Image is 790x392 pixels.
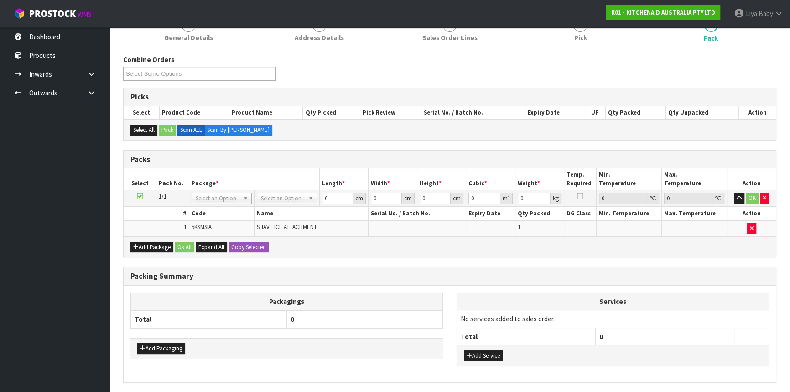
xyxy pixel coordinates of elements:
[360,106,421,119] th: Pick Review
[164,33,213,42] span: General Details
[198,243,224,251] span: Expand All
[196,242,227,253] button: Expand All
[422,33,478,42] span: Sales Order Lines
[597,168,662,190] th: Min. Temperature
[295,33,344,42] span: Address Details
[189,168,319,190] th: Package
[261,193,305,204] span: Select an Option
[204,125,272,136] label: Scan By [PERSON_NAME]
[196,193,239,204] span: Select an Option
[727,168,776,190] th: Action
[597,207,662,220] th: Min. Temperature
[124,207,189,220] th: #
[137,343,185,354] button: Add Packaging
[508,193,510,199] sup: 3
[647,193,659,204] div: ℃
[457,328,596,345] th: Total
[611,9,715,16] strong: K01 - KITCHENAID AUSTRALIA PTY LTD
[500,193,513,204] div: m
[466,168,515,190] th: Cubic
[515,168,564,190] th: Weight
[551,193,561,204] div: kg
[417,168,466,190] th: Height
[124,168,156,190] th: Select
[124,106,159,119] th: Select
[421,106,525,119] th: Serial No. / Batch No.
[662,207,727,220] th: Max. Temperature
[159,193,166,200] span: 1/1
[130,155,769,164] h3: Packs
[457,293,769,310] th: Services
[130,125,157,136] button: Select All
[123,55,174,64] label: Combine Orders
[704,33,718,43] span: Pack
[466,207,515,220] th: Expiry Date
[175,242,194,253] button: Ok All
[303,106,360,119] th: Qty Picked
[727,207,776,220] th: Action
[353,193,366,204] div: cm
[177,125,205,136] label: Scan ALL
[712,193,724,204] div: ℃
[368,207,466,220] th: Serial No. / Batch No.
[229,106,303,119] th: Product Name
[130,242,173,253] button: Add Package
[599,332,603,341] span: 0
[189,207,254,220] th: Code
[130,93,769,101] h3: Picks
[585,106,605,119] th: UP
[518,223,520,231] span: 1
[291,315,294,324] span: 0
[574,33,587,42] span: Pick
[229,242,269,253] button: Copy Selected
[159,125,176,136] button: Pack
[746,9,757,18] span: Liya
[564,168,597,190] th: Temp. Required
[457,310,769,328] td: No services added to sales order.
[14,8,25,19] img: cube-alt.png
[78,10,92,19] small: WMS
[254,207,368,220] th: Name
[130,272,769,281] h3: Packing Summary
[451,193,463,204] div: cm
[515,207,564,220] th: Qty Packed
[131,293,443,310] th: Packagings
[746,193,759,204] button: OK
[759,9,773,18] span: Baby
[738,106,776,119] th: Action
[606,5,720,20] a: K01 - KITCHENAID AUSTRALIA PTY LTD
[666,106,739,119] th: Qty Unpacked
[131,310,287,328] th: Total
[605,106,665,119] th: Qty Packed
[184,223,187,231] span: 1
[525,106,585,119] th: Expiry Date
[29,8,76,20] span: ProStock
[662,168,727,190] th: Max. Temperature
[402,193,415,204] div: cm
[564,207,597,220] th: DG Class
[257,223,317,231] span: SHAVE ICE ATTACHMENT
[192,223,212,231] span: 5KSMSIA
[464,350,503,361] button: Add Service
[368,168,417,190] th: Width
[159,106,229,119] th: Product Code
[156,168,189,190] th: Pack No.
[319,168,368,190] th: Length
